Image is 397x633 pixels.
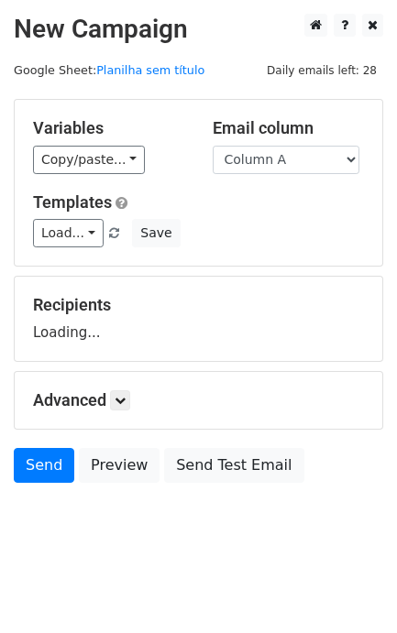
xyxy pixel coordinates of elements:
small: Google Sheet: [14,63,204,77]
a: Send Test Email [164,448,303,483]
a: Send [14,448,74,483]
h5: Email column [213,118,365,138]
h5: Advanced [33,390,364,410]
a: Templates [33,192,112,212]
a: Planilha sem título [96,63,204,77]
span: Daily emails left: 28 [260,60,383,81]
a: Load... [33,219,104,247]
a: Copy/paste... [33,146,145,174]
button: Save [132,219,180,247]
a: Preview [79,448,160,483]
h5: Recipients [33,295,364,315]
h2: New Campaign [14,14,383,45]
h5: Variables [33,118,185,138]
div: Loading... [33,295,364,343]
a: Daily emails left: 28 [260,63,383,77]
